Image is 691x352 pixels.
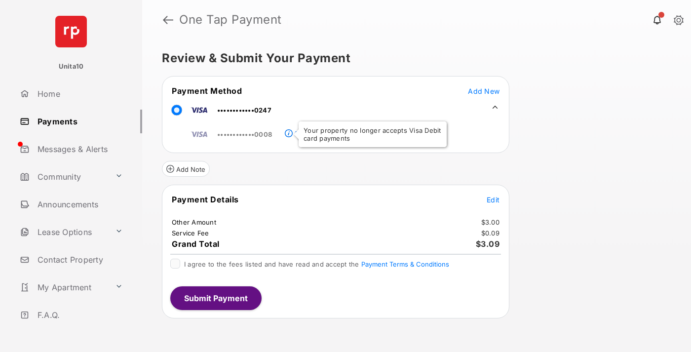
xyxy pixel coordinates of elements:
[293,122,376,139] a: Payment Method Unavailable
[16,275,111,299] a: My Apartment
[217,130,272,138] span: ••••••••••••0008
[481,218,500,227] td: $3.00
[162,161,210,177] button: Add Note
[172,195,239,204] span: Payment Details
[16,110,142,133] a: Payments
[361,260,449,268] button: I agree to the fees listed and have read and accept the
[16,220,111,244] a: Lease Options
[162,52,663,64] h5: Review & Submit Your Payment
[16,82,142,106] a: Home
[16,303,142,327] a: F.A.Q.
[16,137,142,161] a: Messages & Alerts
[468,87,499,95] span: Add New
[172,239,220,249] span: Grand Total
[468,86,499,96] button: Add New
[487,195,499,204] button: Edit
[16,165,111,189] a: Community
[55,16,87,47] img: svg+xml;base64,PHN2ZyB4bWxucz0iaHR0cDovL3d3dy53My5vcmcvMjAwMC9zdmciIHdpZHRoPSI2NCIgaGVpZ2h0PSI2NC...
[476,239,500,249] span: $3.09
[171,218,217,227] td: Other Amount
[170,286,262,310] button: Submit Payment
[16,248,142,272] a: Contact Property
[172,86,242,96] span: Payment Method
[487,196,499,204] span: Edit
[179,14,282,26] strong: One Tap Payment
[16,193,142,216] a: Announcements
[171,229,210,237] td: Service Fee
[184,260,449,268] span: I agree to the fees listed and have read and accept the
[59,62,84,72] p: Unita10
[299,121,447,147] div: Your property no longer accepts Visa Debit card payments
[217,106,271,114] span: ••••••••••••0247
[481,229,500,237] td: $0.09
